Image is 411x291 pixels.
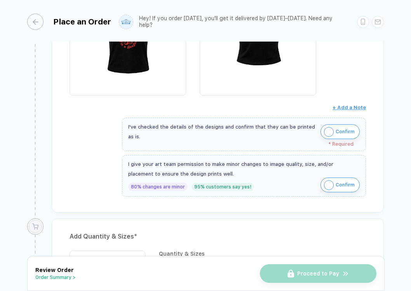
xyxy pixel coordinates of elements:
span: + Add a Note [333,105,366,110]
span: Review Order [35,267,74,273]
span: Confirm [336,179,355,191]
span: Confirm [336,125,355,138]
div: Hey! If you order [DATE], you'll get it delivered by [DATE]–[DATE]. Need any help? [139,15,345,28]
div: Place an Order [53,17,111,26]
img: user profile [119,15,133,29]
img: icon [324,180,334,190]
img: icon [324,127,334,137]
div: 80% changes are minor [128,183,188,191]
button: + Add a Note [333,101,366,114]
button: iconConfirm [320,178,360,192]
button: iconConfirm [320,124,360,139]
div: I give your art team permission to make minor changes to image quality, size, and/or placement to... [128,159,360,179]
div: * Required [128,141,354,147]
button: Order Summary > [35,275,76,280]
div: Add Quantity & Sizes [70,230,366,243]
div: Quantity & Sizes [159,251,366,257]
div: 95% customers say yes! [192,183,254,191]
div: I've checked the details of the designs and confirm that they can be printed as is. [128,122,317,141]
